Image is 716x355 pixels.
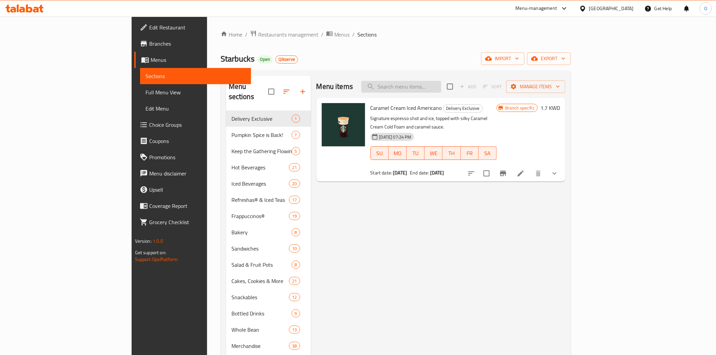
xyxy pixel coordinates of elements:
[289,244,300,253] div: items
[231,147,292,155] span: Keep the Gathering Flowing
[278,84,295,100] span: Sort sections
[149,137,246,145] span: Coupons
[231,244,289,253] span: Sandwiches
[289,212,300,220] div: items
[134,117,251,133] a: Choice Groups
[533,54,565,63] span: export
[443,104,483,113] div: Delivery Exclusive
[479,166,494,181] span: Select to update
[371,146,389,160] button: SU
[289,342,300,350] div: items
[463,165,479,182] button: sort-choices
[551,169,559,177] svg: Show Choices
[292,147,300,155] div: items
[427,148,440,158] span: WE
[289,163,300,171] div: items
[134,149,251,165] a: Promotions
[149,218,246,226] span: Grocery Checklist
[226,240,311,257] div: Sandwiches10
[540,103,560,113] h6: 1.7 KWD
[393,168,407,177] b: [DATE]
[704,5,707,12] span: O
[516,4,557,13] div: Menu-management
[135,248,166,257] span: Get support on:
[371,103,442,113] span: Caramel Cream Iced Americano
[140,84,251,100] a: Full Menu View
[134,165,251,182] a: Menu disclaimer
[231,131,292,139] span: Pumpkin Spice is Back!
[226,111,311,127] div: Delivery Exclusive1
[371,114,497,131] p: Signature espresso shot and ice, topped with silky Caramel Cream Cold Foam and caramel sauce.
[231,326,289,334] span: Whole Bean
[134,52,251,68] a: Menus
[149,186,246,194] span: Upsell
[289,181,299,187] span: 20
[140,68,251,84] a: Sections
[410,168,429,177] span: End date:
[231,261,292,269] span: Salad & Fruit Pots
[231,309,292,317] span: Bottled Drinks
[479,146,497,160] button: SA
[226,322,311,338] div: Whole Bean13
[361,81,441,93] input: search
[371,168,392,177] span: Start date:
[443,146,461,160] button: TH
[149,40,246,48] span: Branches
[264,85,278,99] span: Select all sections
[443,79,457,94] span: Select section
[231,163,289,171] span: Hot Beverages
[292,228,300,236] div: items
[231,180,289,188] span: Iced Beverages
[495,165,511,182] button: Branch-specific-item
[134,133,251,149] a: Coupons
[425,146,443,160] button: WE
[289,326,300,334] div: items
[292,148,300,155] span: 5
[527,52,571,65] button: export
[461,146,479,160] button: FR
[134,35,251,52] a: Branches
[289,277,300,285] div: items
[289,327,299,333] span: 13
[389,146,407,160] button: MO
[289,343,299,349] span: 38
[546,165,563,182] button: show more
[292,309,300,317] div: items
[231,212,289,220] div: Frappuccinos®
[589,5,634,12] div: [GEOGRAPHIC_DATA]
[226,338,311,354] div: Merchandise38
[289,197,299,203] span: 17
[322,103,365,146] img: Caramel Cream Iced Americano
[445,148,458,158] span: TH
[257,55,273,64] div: Open
[289,294,299,301] span: 12
[374,148,386,158] span: SU
[464,148,476,158] span: FR
[292,132,300,138] span: 7
[289,245,299,252] span: 10
[257,56,273,62] span: Open
[481,52,524,65] button: import
[289,213,299,219] span: 19
[226,159,311,175] div: Hot Beverages21
[149,121,246,129] span: Choice Groups
[226,289,311,305] div: Snackables12
[334,30,350,39] span: Menus
[430,168,444,177] b: [DATE]
[231,228,292,236] span: Bakery
[517,169,525,177] a: Edit menu item
[377,134,414,140] span: [DATE] 07:24 PM
[289,293,300,301] div: items
[409,148,422,158] span: TU
[135,237,152,245] span: Version:
[231,342,289,350] span: Merchandise
[292,262,300,268] span: 8
[530,165,546,182] button: delete
[134,182,251,198] a: Upsell
[226,192,311,208] div: Refreshas® & Iced Teas17
[134,19,251,35] a: Edit Restaurant
[289,196,300,204] div: items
